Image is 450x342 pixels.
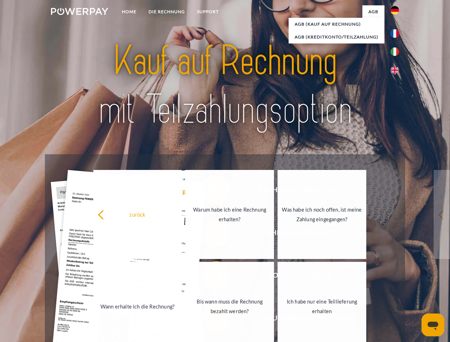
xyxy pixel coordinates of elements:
a: AGB (Kreditkonto/Teilzahlung) [289,31,384,43]
a: SUPPORT [191,5,225,18]
a: agb [362,5,384,18]
div: Ich habe nur eine Teillieferung erhalten [282,297,362,316]
div: Bis wann muss die Rechnung bezahlt werden? [190,297,270,316]
a: Was habe ich noch offen, ist meine Zahlung eingegangen? [278,170,366,259]
a: DIE RECHNUNG [143,5,191,18]
img: fr [390,29,399,38]
div: Wann erhalte ich die Rechnung? [98,301,178,311]
div: zurück [98,209,178,219]
img: it [390,47,399,56]
a: Home [116,5,143,18]
div: Warum habe ich eine Rechnung erhalten? [190,205,270,224]
img: de [390,6,399,15]
img: logo-powerpay-white.svg [51,8,108,15]
img: title-powerpay_de.svg [68,34,382,136]
img: en [390,66,399,74]
div: Was habe ich noch offen, ist meine Zahlung eingegangen? [282,205,362,224]
a: AGB (Kauf auf Rechnung) [289,18,384,31]
iframe: Schaltfläche zum Öffnen des Messaging-Fensters [421,313,444,336]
